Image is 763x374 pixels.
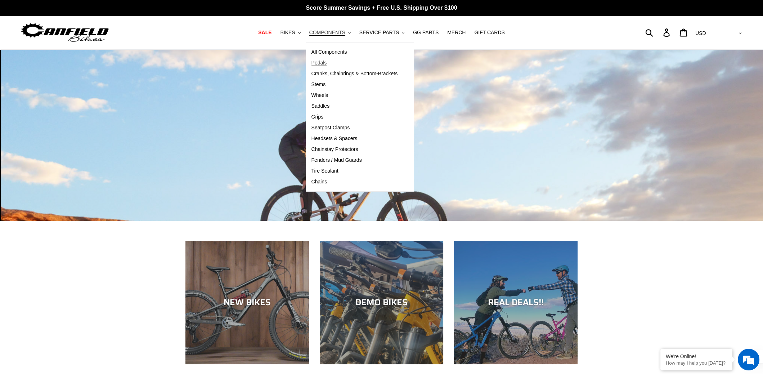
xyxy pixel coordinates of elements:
[666,360,727,366] p: How may I help you today?
[277,28,304,37] button: BIKES
[413,30,439,36] span: GG PARTS
[454,241,578,364] a: REAL DEALS!!
[454,297,578,308] div: REAL DEALS!!
[320,297,443,308] div: DEMO BIKES
[471,28,508,37] a: GIFT CARDS
[409,28,442,37] a: GG PARTS
[306,123,403,133] a: Seatpost Clamps
[444,28,469,37] a: MERCH
[474,30,505,36] span: GIFT CARDS
[306,144,403,155] a: Chainstay Protectors
[309,30,345,36] span: COMPONENTS
[306,47,403,58] a: All Components
[356,28,408,37] button: SERVICE PARTS
[649,25,668,40] input: Search
[311,49,347,55] span: All Components
[311,146,358,152] span: Chainstay Protectors
[311,135,358,142] span: Headsets & Spacers
[306,177,403,187] a: Chains
[311,157,362,163] span: Fenders / Mud Guards
[306,155,403,166] a: Fenders / Mud Guards
[311,125,350,131] span: Seatpost Clamps
[311,81,326,88] span: Stems
[311,60,327,66] span: Pedals
[306,90,403,101] a: Wheels
[185,241,309,364] a: NEW BIKES
[306,133,403,144] a: Headsets & Spacers
[311,168,338,174] span: Tire Sealant
[255,28,275,37] a: SALE
[280,30,295,36] span: BIKES
[306,79,403,90] a: Stems
[666,353,727,359] div: We're Online!
[311,71,398,77] span: Cranks, Chainrings & Bottom-Brackets
[447,30,466,36] span: MERCH
[306,68,403,79] a: Cranks, Chainrings & Bottom-Brackets
[306,58,403,68] a: Pedals
[306,166,403,177] a: Tire Sealant
[258,30,271,36] span: SALE
[359,30,399,36] span: SERVICE PARTS
[306,28,354,37] button: COMPONENTS
[185,297,309,308] div: NEW BIKES
[311,114,323,120] span: Grips
[311,92,328,98] span: Wheels
[311,103,330,109] span: Saddles
[311,179,327,185] span: Chains
[20,21,110,44] img: Canfield Bikes
[306,101,403,112] a: Saddles
[306,112,403,123] a: Grips
[320,241,443,364] a: DEMO BIKES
